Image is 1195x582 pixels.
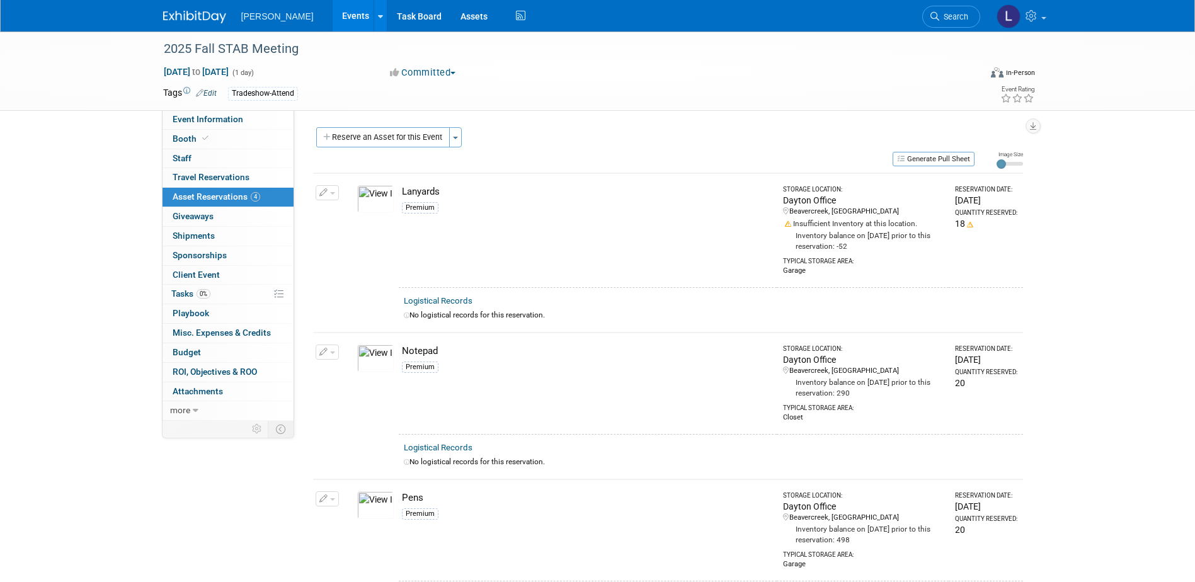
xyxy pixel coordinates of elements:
[783,185,944,194] div: Storage Location:
[402,185,772,198] div: Lanyards
[906,66,1036,84] div: Event Format
[955,353,1017,366] div: [DATE]
[402,202,438,214] div: Premium
[173,153,192,163] span: Staff
[955,208,1017,217] div: Quantity Reserved:
[783,545,944,559] div: Typical Storage Area:
[173,231,215,241] span: Shipments
[163,86,217,101] td: Tags
[955,185,1017,194] div: Reservation Date:
[922,6,980,28] a: Search
[163,188,294,207] a: Asset Reservations4
[404,443,472,452] a: Logistical Records
[163,324,294,343] a: Misc. Expenses & Credits
[955,377,1017,389] div: 20
[357,345,394,372] img: View Images
[783,229,944,252] div: Inventory balance on [DATE] prior to this reservation: -52
[170,405,190,415] span: more
[173,347,201,357] span: Budget
[783,366,944,376] div: Beavercreek, [GEOGRAPHIC_DATA]
[955,368,1017,377] div: Quantity Reserved:
[173,367,257,377] span: ROI, Objectives & ROO
[357,185,394,213] img: View Images
[404,310,1018,321] div: No logistical records for this reservation.
[955,345,1017,353] div: Reservation Date:
[955,515,1017,523] div: Quantity Reserved:
[163,149,294,168] a: Staff
[997,151,1023,158] div: Image Size
[783,266,944,276] div: Garage
[163,343,294,362] a: Budget
[163,382,294,401] a: Attachments
[231,69,254,77] span: (1 day)
[197,289,210,299] span: 0%
[173,191,260,202] span: Asset Reservations
[783,491,944,500] div: Storage Location:
[163,401,294,420] a: more
[783,413,944,423] div: Closet
[171,288,210,299] span: Tasks
[163,66,229,77] span: [DATE] [DATE]
[955,491,1017,500] div: Reservation Date:
[783,559,944,569] div: Garage
[783,500,944,513] div: Dayton Office
[173,328,271,338] span: Misc. Expenses & Credits
[173,270,220,280] span: Client Event
[163,266,294,285] a: Client Event
[783,252,944,266] div: Typical Storage Area:
[163,285,294,304] a: Tasks0%
[246,421,268,437] td: Personalize Event Tab Strip
[955,500,1017,513] div: [DATE]
[196,89,217,98] a: Edit
[159,38,961,60] div: 2025 Fall STAB Meeting
[783,513,944,523] div: Beavercreek, [GEOGRAPHIC_DATA]
[163,207,294,226] a: Giveaways
[163,227,294,246] a: Shipments
[955,217,1017,230] div: 18
[163,11,226,23] img: ExhibitDay
[402,491,772,505] div: Pens
[173,172,249,182] span: Travel Reservations
[357,491,394,519] img: View Images
[173,250,227,260] span: Sponsorships
[991,67,1003,77] img: Format-Inperson.png
[251,192,260,202] span: 4
[163,168,294,187] a: Travel Reservations
[173,114,243,124] span: Event Information
[783,217,944,229] div: Insufficient Inventory at this location.
[316,127,450,147] button: Reserve an Asset for this Event
[163,246,294,265] a: Sponsorships
[241,11,314,21] span: [PERSON_NAME]
[997,4,1021,28] img: Latice Spann
[939,12,968,21] span: Search
[386,66,460,79] button: Committed
[1000,86,1034,93] div: Event Rating
[783,353,944,366] div: Dayton Office
[190,67,202,77] span: to
[163,110,294,129] a: Event Information
[955,523,1017,536] div: 20
[163,304,294,323] a: Playbook
[173,386,223,396] span: Attachments
[228,87,298,100] div: Tradeshow-Attend
[404,457,1018,467] div: No logistical records for this reservation.
[783,207,944,217] div: Beavercreek, [GEOGRAPHIC_DATA]
[402,345,772,358] div: Notepad
[163,363,294,382] a: ROI, Objectives & ROO
[402,362,438,373] div: Premium
[404,296,472,305] a: Logistical Records
[173,211,214,221] span: Giveaways
[163,130,294,149] a: Booth
[173,308,209,318] span: Playbook
[173,134,211,144] span: Booth
[783,345,944,353] div: Storage Location:
[893,152,975,166] button: Generate Pull Sheet
[783,376,944,399] div: Inventory balance on [DATE] prior to this reservation: 290
[783,399,944,413] div: Typical Storage Area:
[202,135,209,142] i: Booth reservation complete
[955,194,1017,207] div: [DATE]
[1005,68,1035,77] div: In-Person
[402,508,438,520] div: Premium
[268,421,294,437] td: Toggle Event Tabs
[783,194,944,207] div: Dayton Office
